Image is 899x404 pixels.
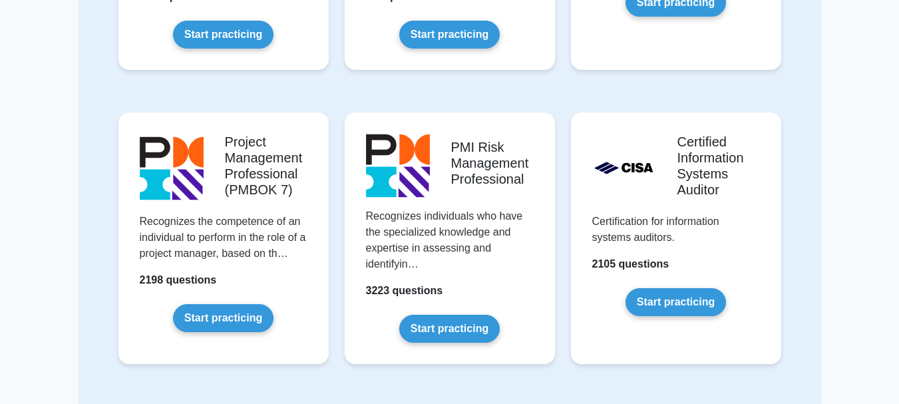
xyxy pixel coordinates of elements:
a: Start practicing [626,288,726,316]
a: Start practicing [173,304,273,332]
a: Start practicing [399,21,500,49]
a: Start practicing [399,315,500,343]
a: Start practicing [173,21,273,49]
